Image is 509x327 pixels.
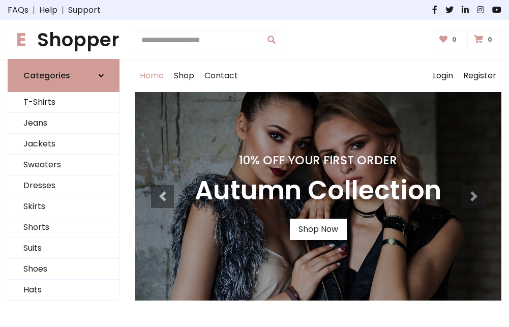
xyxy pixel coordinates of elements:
[8,113,119,134] a: Jeans
[8,217,119,238] a: Shorts
[28,4,39,16] span: |
[39,4,57,16] a: Help
[8,92,119,113] a: T-Shirts
[135,60,169,92] a: Home
[8,26,35,53] span: E
[23,71,70,80] h6: Categories
[199,60,243,92] a: Contact
[8,28,119,51] a: EShopper
[485,35,495,44] span: 0
[8,280,119,301] a: Hats
[433,30,466,49] a: 0
[8,4,28,16] a: FAQs
[467,30,501,49] a: 0
[450,35,459,44] span: 0
[8,134,119,155] a: Jackets
[169,60,199,92] a: Shop
[57,4,68,16] span: |
[8,175,119,196] a: Dresses
[8,238,119,259] a: Suits
[8,28,119,51] h1: Shopper
[68,4,101,16] a: Support
[8,59,119,92] a: Categories
[8,259,119,280] a: Shoes
[428,60,458,92] a: Login
[290,219,347,240] a: Shop Now
[195,175,441,206] h3: Autumn Collection
[8,196,119,217] a: Skirts
[458,60,501,92] a: Register
[8,155,119,175] a: Sweaters
[195,153,441,167] h4: 10% Off Your First Order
